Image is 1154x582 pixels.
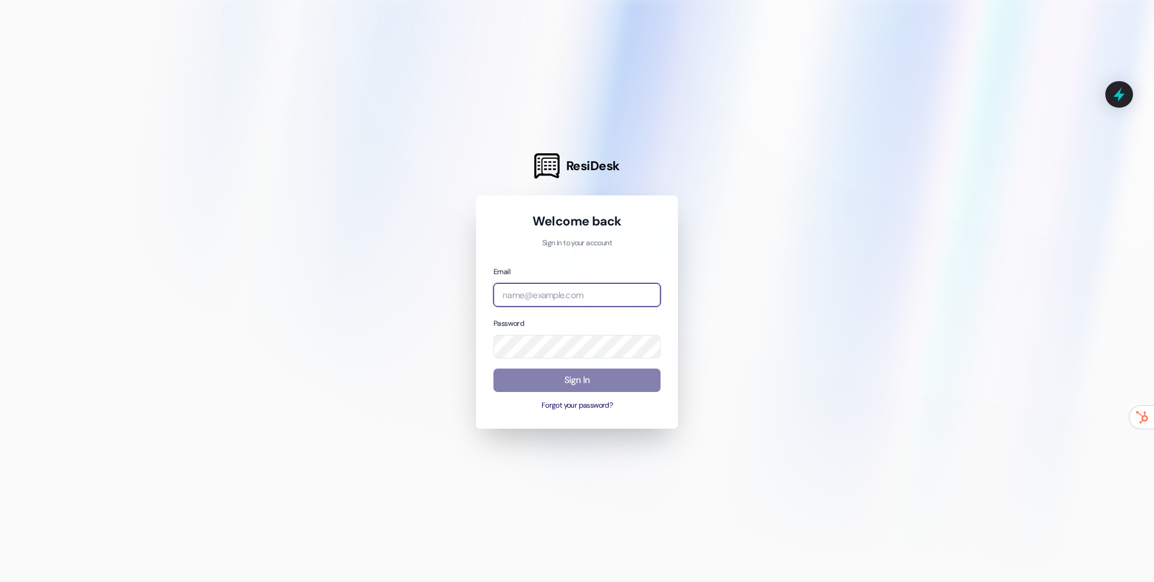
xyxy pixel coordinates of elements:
input: name@example.com [493,283,661,307]
label: Email [493,267,510,277]
button: Forgot your password? [493,400,661,411]
p: Sign in to your account [493,238,661,249]
span: ResiDesk [566,158,620,174]
img: ResiDesk Logo [534,153,560,179]
h1: Welcome back [493,213,661,230]
button: Sign In [493,369,661,392]
label: Password [493,319,524,328]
